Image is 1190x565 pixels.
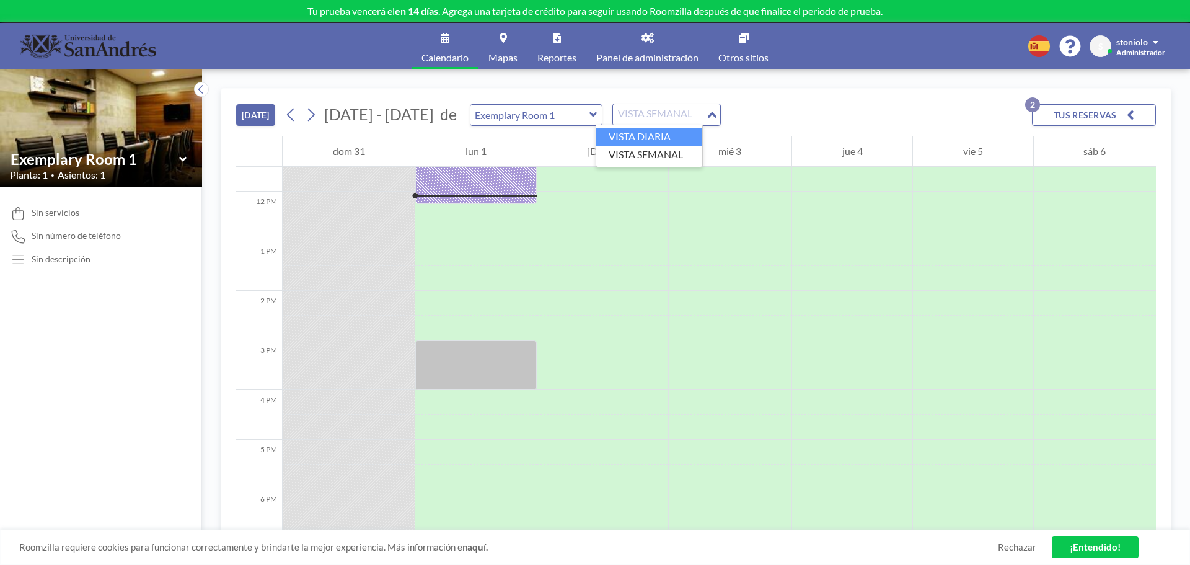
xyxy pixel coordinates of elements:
input: Exemplary Room 1 [11,150,179,168]
a: Panel de administración [586,23,708,69]
div: Sin descripción [32,254,90,265]
span: Sin servicios [32,207,79,218]
div: 2 PM [236,291,282,340]
div: 5 PM [236,440,282,489]
div: 12 PM [236,192,282,241]
a: Rechazar [998,541,1036,553]
div: lun 1 [415,136,536,167]
a: Otros sitios [708,23,778,69]
div: 3 PM [236,340,282,390]
div: Search for option [613,104,720,125]
b: en 14 días [395,5,438,17]
span: stoniolo [1116,37,1148,47]
span: Mapas [488,53,518,63]
a: ¡Entendido! [1052,536,1139,558]
input: Search for option [614,107,705,123]
div: 11 AM [236,142,282,192]
div: jue 4 [792,136,912,167]
img: organization-logo [20,34,156,59]
span: S [1098,41,1103,52]
div: sáb 6 [1034,136,1156,167]
div: [DATE] [537,136,668,167]
span: Sin número de teléfono [32,230,121,241]
div: 4 PM [236,390,282,440]
div: dom 31 [283,136,415,167]
li: VISTA DIARIA [596,128,702,146]
a: aquí. [467,541,488,553]
span: Reportes [537,53,576,63]
a: Reportes [527,23,586,69]
span: Planta: 1 [10,169,48,181]
span: Roomzilla requiere cookies para funcionar correctamente y brindarte la mejor experiencia. Más inf... [19,541,998,553]
span: • [51,171,55,179]
a: Calendario [412,23,478,69]
div: 6 PM [236,489,282,539]
div: 1 PM [236,241,282,291]
span: Calendario [421,53,469,63]
input: Exemplary Room 1 [470,105,589,125]
span: Otros sitios [718,53,769,63]
div: mié 3 [669,136,791,167]
button: TUS RESERVAS2 [1032,104,1156,126]
span: Administrador [1116,48,1165,57]
div: vie 5 [913,136,1033,167]
span: [DATE] - [DATE] [324,105,434,123]
button: [DATE] [236,104,275,126]
a: Mapas [478,23,527,69]
span: de [440,105,457,124]
p: 2 [1025,97,1040,112]
span: Panel de administración [596,53,699,63]
span: Asientos: 1 [58,169,105,181]
li: VISTA SEMANAL [596,146,702,164]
